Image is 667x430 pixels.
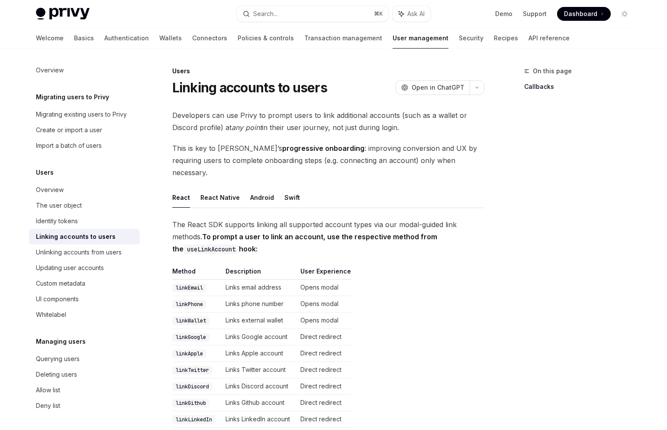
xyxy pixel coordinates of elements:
span: Developers can use Privy to prompt users to link additional accounts (such as a wallet or Discord... [172,109,484,134]
td: Links phone number [222,296,297,313]
span: This is key to [PERSON_NAME]’s : improving conversion and UX by requiring users to complete onboa... [172,142,484,179]
h1: Linking accounts to users [172,80,327,95]
a: UI components [29,291,140,307]
a: Demo [495,10,512,18]
a: Whitelabel [29,307,140,322]
strong: progressive onboarding [282,144,364,153]
code: linkGithub [172,399,209,407]
code: linkDiscord [172,382,213,391]
a: Connectors [192,28,227,49]
code: linkWallet [172,316,209,325]
td: Links Github account [222,395,297,411]
span: On this page [533,66,572,76]
div: Deleting users [36,369,77,380]
code: linkEmail [172,283,206,292]
button: Search...⌘K [237,6,388,22]
div: Whitelabel [36,309,66,320]
td: Links LinkedIn account [222,411,297,428]
a: Deny list [29,398,140,414]
a: Updating user accounts [29,260,140,276]
button: React Native [200,187,240,208]
a: Custom metadata [29,276,140,291]
a: Querying users [29,351,140,367]
th: Method [172,267,222,280]
span: ⌘ K [374,10,383,17]
code: linkGoogle [172,333,209,342]
div: Create or import a user [36,125,102,135]
td: Direct redirect [297,411,351,428]
div: Import a batch of users [36,140,102,151]
td: Direct redirect [297,395,351,411]
div: Linking accounts to users [36,231,116,242]
td: Direct redirect [297,362,351,378]
a: Create or import a user [29,122,140,138]
code: useLinkAccount [184,244,239,254]
em: any point [232,123,262,132]
code: linkTwitter [172,366,213,375]
a: The user object [29,198,140,213]
a: Policies & controls [238,28,294,49]
code: linkApple [172,349,206,358]
td: Opens modal [297,296,351,313]
a: Overview [29,182,140,198]
code: linkLinkedIn [172,415,216,424]
button: React [172,187,190,208]
a: Unlinking accounts from users [29,244,140,260]
div: Updating user accounts [36,263,104,273]
h5: Managing users [36,336,86,347]
div: Users [172,67,484,75]
a: Identity tokens [29,213,140,229]
a: Migrating existing users to Privy [29,107,140,122]
a: Linking accounts to users [29,229,140,244]
th: User Experience [297,267,351,280]
a: Import a batch of users [29,138,140,153]
a: Dashboard [557,7,611,21]
div: The user object [36,200,82,211]
div: Search... [253,9,277,19]
a: Allow list [29,382,140,398]
a: User management [393,28,448,49]
td: Direct redirect [297,345,351,362]
td: Opens modal [297,313,351,329]
a: Basics [74,28,94,49]
td: Links Twitter account [222,362,297,378]
h5: Users [36,167,54,178]
div: UI components [36,294,79,304]
div: Overview [36,185,64,195]
button: Open in ChatGPT [396,80,470,95]
a: Security [459,28,483,49]
div: Custom metadata [36,278,85,289]
div: Allow list [36,385,60,395]
td: Links Google account [222,329,297,345]
span: The React SDK supports linking all supported account types via our modal-guided link methods. [172,218,484,255]
strong: To prompt a user to link an account, use the respective method from the hook: [172,232,437,253]
a: Support [523,10,547,18]
a: Deleting users [29,367,140,382]
td: Opens modal [297,280,351,296]
span: Ask AI [407,10,425,18]
div: Querying users [36,354,80,364]
button: Swift [284,187,300,208]
td: Links Discord account [222,378,297,395]
td: Direct redirect [297,378,351,395]
td: Links Apple account [222,345,297,362]
a: API reference [528,28,570,49]
button: Android [250,187,274,208]
img: light logo [36,8,90,20]
div: Deny list [36,401,60,411]
div: Migrating existing users to Privy [36,109,127,120]
button: Ask AI [393,6,431,22]
div: Unlinking accounts from users [36,247,122,257]
th: Description [222,267,297,280]
a: Authentication [104,28,149,49]
td: Links email address [222,280,297,296]
code: linkPhone [172,300,206,309]
a: Callbacks [524,80,638,94]
a: Recipes [494,28,518,49]
h5: Migrating users to Privy [36,92,109,102]
a: Wallets [159,28,182,49]
td: Links external wallet [222,313,297,329]
span: Open in ChatGPT [412,83,464,92]
a: Welcome [36,28,64,49]
a: Overview [29,62,140,78]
